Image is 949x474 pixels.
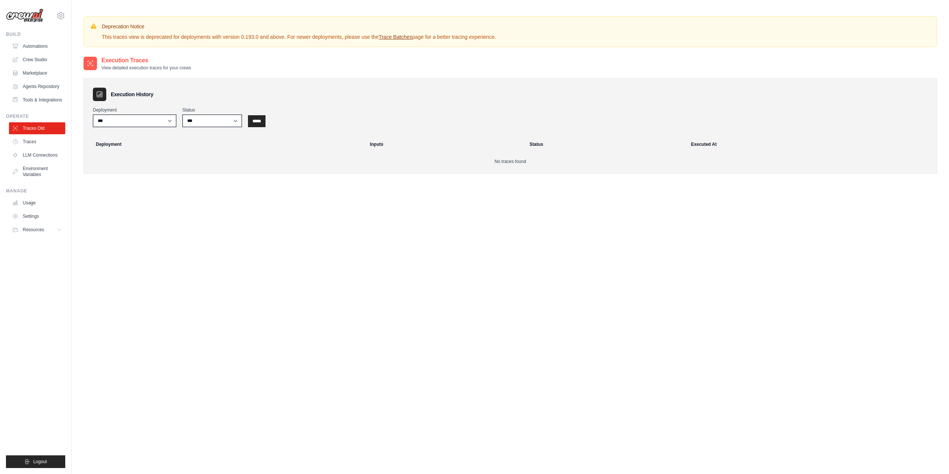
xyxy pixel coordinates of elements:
[9,40,65,52] a: Automations
[9,197,65,209] a: Usage
[9,67,65,79] a: Marketplace
[9,210,65,222] a: Settings
[6,9,43,23] img: Logo
[102,23,496,30] h3: Deprecation Notice
[9,122,65,134] a: Traces Old
[182,107,242,113] label: Status
[6,113,65,119] div: Operate
[6,188,65,194] div: Manage
[101,56,191,65] h2: Execution Traces
[9,94,65,106] a: Tools & Integrations
[525,136,686,153] th: Status
[9,163,65,181] a: Environment Variables
[365,136,525,153] th: Inputs
[378,34,412,40] a: Trace Batches
[6,455,65,468] button: Logout
[111,91,153,98] h3: Execution History
[9,224,65,236] button: Resources
[93,158,928,164] p: No traces found
[101,65,191,71] p: View detailed execution traces for your crews
[9,136,65,148] a: Traces
[93,107,176,113] label: Deployment
[102,33,496,41] p: This traces view is deprecated for deployments with version 0.193.0 and above. For newer deployme...
[87,136,365,153] th: Deployment
[9,54,65,66] a: Crew Studio
[33,459,47,465] span: Logout
[23,227,44,233] span: Resources
[6,31,65,37] div: Build
[9,149,65,161] a: LLM Connections
[9,81,65,92] a: Agents Repository
[686,136,934,153] th: Executed At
